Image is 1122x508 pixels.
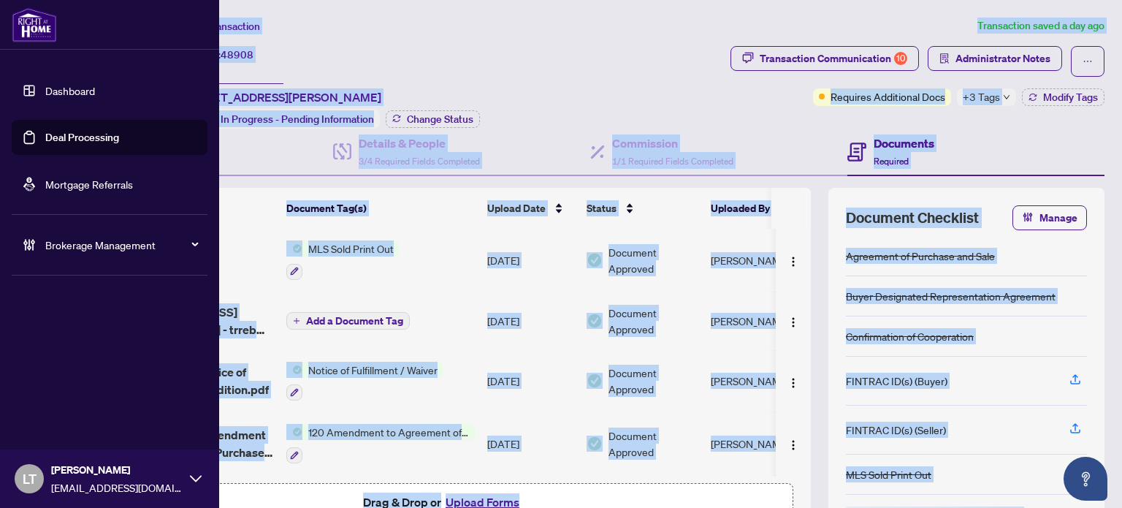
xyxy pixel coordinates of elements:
span: Document Checklist [846,208,979,228]
span: solution [939,53,950,64]
td: [PERSON_NAME] [705,292,814,350]
button: Status IconNotice of Fulfillment / Waiver [286,362,443,401]
button: Logo [782,369,805,393]
span: plus [293,317,300,325]
button: Add a Document Tag [286,312,410,330]
th: Status [581,188,705,229]
th: Upload Date [481,188,581,229]
button: Add a Document Tag [286,311,410,330]
h4: Documents [874,134,934,152]
button: Transaction Communication10 [730,46,919,71]
span: 1/1 Required Fields Completed [612,156,733,167]
img: Document Status [587,436,603,452]
div: Status: [181,109,380,129]
td: [DATE] [481,229,581,292]
span: Administrator Notes [955,47,1050,70]
img: Document Status [587,313,603,329]
div: FINTRAC ID(s) (Seller) [846,422,946,438]
img: Logo [787,256,799,268]
span: Notice of Fulfillment / Waiver [302,362,443,378]
img: Status Icon [286,362,302,378]
div: FINTRAC ID(s) (Buyer) [846,373,947,389]
img: Document Status [587,252,603,268]
button: Administrator Notes [928,46,1062,71]
td: [DATE] [481,412,581,475]
span: 3/4 Required Fields Completed [359,156,480,167]
button: Manage [1012,205,1087,230]
button: Logo [782,309,805,333]
span: Document Approved [608,244,699,276]
img: Logo [787,439,799,451]
div: Agreement of Purchase and Sale [846,248,995,264]
span: ellipsis [1083,56,1093,67]
img: Logo [787,377,799,389]
div: 10 [894,52,907,65]
span: Document Approved [608,365,699,397]
div: Confirmation of Cooperation [846,328,974,344]
div: Transaction Communication [760,47,907,70]
img: logo [12,7,57,42]
span: Brokerage Management [45,237,197,253]
span: +3 Tags [963,88,1000,105]
span: In Progress - Pending Information [221,113,374,126]
span: [PERSON_NAME] [51,462,183,478]
h4: Details & People [359,134,480,152]
td: [PERSON_NAME] [705,350,814,413]
span: MLS Sold Print Out [302,240,400,257]
button: Open asap [1064,457,1107,501]
span: Status [587,200,617,216]
img: Status Icon [286,424,302,440]
article: Transaction saved a day ago [977,18,1104,34]
img: Document Status [587,373,603,389]
span: [EMAIL_ADDRESS][DOMAIN_NAME] [51,479,183,496]
span: 48908 [221,48,253,61]
th: Document Tag(s) [280,188,481,229]
span: Modify Tags [1043,92,1098,102]
button: Logo [782,432,805,455]
th: Uploaded By [705,188,814,229]
button: Logo [782,249,805,272]
button: Status Icon120 Amendment to Agreement of Purchase and Sale [286,424,476,463]
img: Status Icon [286,240,302,257]
td: [DATE] [481,292,581,350]
td: [PERSON_NAME] [705,229,814,292]
div: Buyer Designated Representation Agreement [846,288,1056,304]
button: Change Status [386,110,480,128]
span: Add a Document Tag [306,316,403,326]
span: down [1003,94,1010,101]
button: Status IconMLS Sold Print Out [286,240,400,280]
span: Required [874,156,909,167]
button: Modify Tags [1022,88,1104,106]
span: [STREET_ADDRESS][PERSON_NAME] [181,88,381,106]
span: Document Approved [608,428,699,460]
span: Document Approved [608,305,699,337]
td: [PERSON_NAME] [705,412,814,475]
a: Deal Processing [45,131,119,144]
span: View Transaction [182,20,260,33]
img: Logo [787,316,799,328]
td: [DATE] [481,350,581,413]
a: Dashboard [45,84,95,97]
a: Mortgage Referrals [45,178,133,191]
div: MLS Sold Print Out [846,466,931,482]
span: Requires Additional Docs [831,88,945,105]
span: 120 Amendment to Agreement of Purchase and Sale [302,424,476,440]
span: Manage [1039,206,1077,230]
h4: Commission [612,134,733,152]
span: Change Status [407,114,473,124]
span: Upload Date [487,200,546,216]
span: LT [23,469,37,489]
